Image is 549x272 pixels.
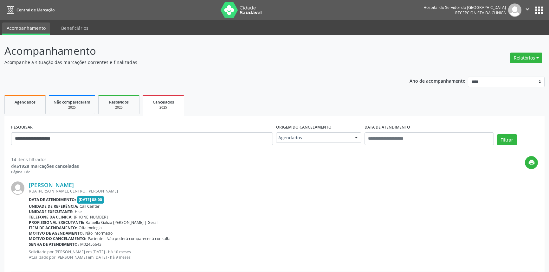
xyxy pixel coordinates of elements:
[365,123,410,132] label: DATA DE ATENDIMENTO
[54,99,90,105] span: Não compareceram
[423,5,506,10] div: Hospital do Servidor do [GEOGRAPHIC_DATA]
[510,53,542,63] button: Relatórios
[29,242,79,247] b: Senha de atendimento:
[524,6,531,13] i: 
[147,105,179,110] div: 2025
[153,99,174,105] span: Cancelados
[74,214,108,220] span: [PHONE_NUMBER]
[29,188,538,194] div: RUA [PERSON_NAME], CENTRO, [PERSON_NAME]
[11,123,33,132] label: PESQUISAR
[11,156,79,163] div: 14 itens filtrados
[16,7,55,13] span: Central de Marcação
[85,231,113,236] span: Não informado
[29,204,78,209] b: Unidade de referência:
[278,135,348,141] span: Agendados
[79,225,102,231] span: Oftalmologia
[29,209,74,214] b: Unidade executante:
[11,181,24,195] img: img
[29,214,73,220] b: Telefone da clínica:
[75,209,82,214] span: Hse
[29,197,76,202] b: Data de atendimento:
[521,3,533,17] button: 
[4,59,383,66] p: Acompanhe a situação das marcações correntes e finalizadas
[508,3,521,17] img: img
[54,105,90,110] div: 2025
[29,231,84,236] b: Motivo de agendamento:
[455,10,506,16] span: Recepcionista da clínica
[525,156,538,169] button: print
[11,169,79,175] div: Página 1 de 1
[103,105,135,110] div: 2025
[497,134,517,145] button: Filtrar
[86,220,158,225] span: Rafaella Galiza [PERSON_NAME] | Geral
[109,99,129,105] span: Resolvidos
[528,159,535,166] i: print
[88,236,171,241] span: Paciente - Não poderá comparecer à consulta
[29,181,74,188] a: [PERSON_NAME]
[16,163,79,169] strong: 51928 marcações canceladas
[77,196,104,203] span: [DATE] 08:00
[15,99,36,105] span: Agendados
[11,163,79,169] div: de
[276,123,332,132] label: Origem do cancelamento
[533,5,545,16] button: apps
[2,22,50,35] a: Acompanhamento
[4,43,383,59] p: Acompanhamento
[410,77,466,85] p: Ano de acompanhamento
[29,236,87,241] b: Motivo do cancelamento:
[4,5,55,15] a: Central de Marcação
[57,22,93,34] a: Beneficiários
[80,204,100,209] span: Call Center
[29,220,84,225] b: Profissional executante:
[80,242,101,247] span: M02456643
[29,249,538,260] p: Solicitado por [PERSON_NAME] em [DATE] - há 10 meses Atualizado por [PERSON_NAME] em [DATE] - há ...
[29,225,77,231] b: Item de agendamento:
